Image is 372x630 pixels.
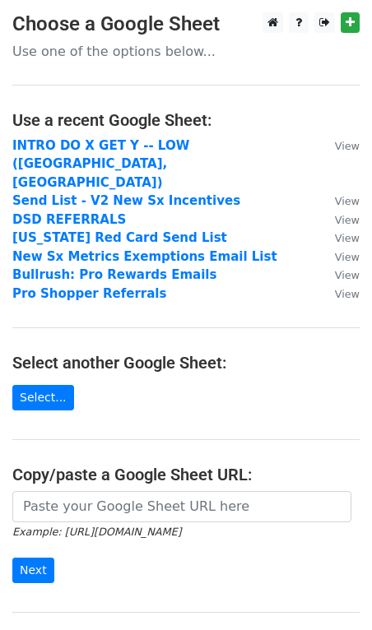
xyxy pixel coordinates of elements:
[12,110,360,130] h4: Use a recent Google Sheet:
[335,214,360,226] small: View
[335,140,360,152] small: View
[12,353,360,373] h4: Select another Google Sheet:
[319,193,360,208] a: View
[319,267,360,282] a: View
[12,465,360,484] h4: Copy/paste a Google Sheet URL:
[12,558,54,583] input: Next
[12,286,166,301] a: Pro Shopper Referrals
[12,138,189,190] a: INTRO DO X GET Y -- LOW ([GEOGRAPHIC_DATA], [GEOGRAPHIC_DATA])
[12,230,227,245] a: [US_STATE] Red Card Send List
[12,267,216,282] a: Bullrush: Pro Rewards Emails
[12,193,240,208] a: Send List - V2 New Sx Incentives
[335,269,360,281] small: View
[335,288,360,300] small: View
[319,286,360,301] a: View
[12,12,360,36] h3: Choose a Google Sheet
[319,138,360,153] a: View
[335,251,360,263] small: View
[12,526,181,538] small: Example: [URL][DOMAIN_NAME]
[12,491,351,522] input: Paste your Google Sheet URL here
[319,249,360,264] a: View
[335,232,360,244] small: View
[335,195,360,207] small: View
[319,212,360,227] a: View
[12,212,126,227] a: DSD REFERRALS
[12,43,360,60] p: Use one of the options below...
[319,230,360,245] a: View
[12,385,74,410] a: Select...
[12,249,277,264] a: New Sx Metrics Exemptions Email List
